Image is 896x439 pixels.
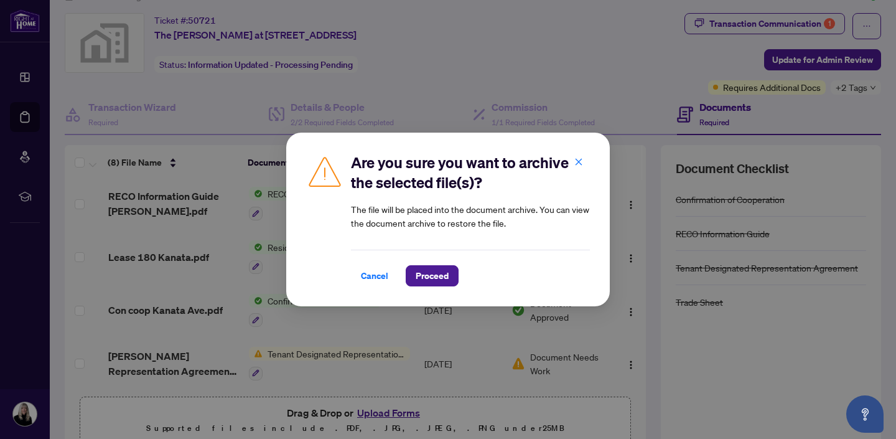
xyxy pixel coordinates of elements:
[306,153,343,190] img: Caution Icon
[351,153,590,192] h2: Are you sure you want to archive the selected file(s)?
[406,265,459,286] button: Proceed
[416,266,449,286] span: Proceed
[846,395,884,433] button: Open asap
[351,202,590,230] article: The file will be placed into the document archive. You can view the document archive to restore t...
[361,266,388,286] span: Cancel
[351,265,398,286] button: Cancel
[574,158,583,166] span: close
